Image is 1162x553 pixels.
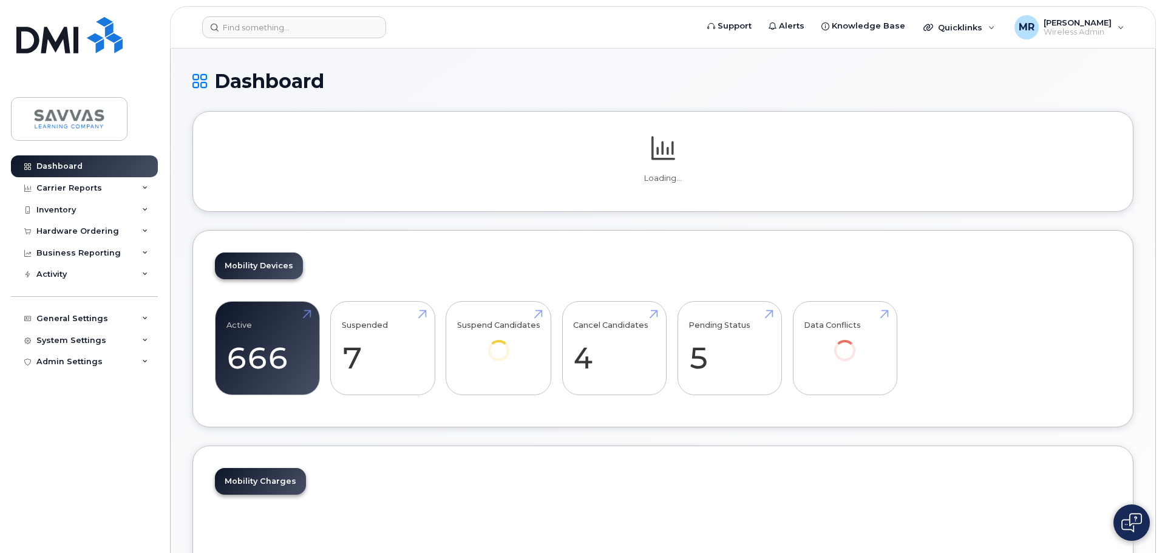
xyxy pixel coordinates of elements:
[804,308,886,378] a: Data Conflicts
[1121,513,1142,532] img: Open chat
[215,173,1111,184] p: Loading...
[688,308,770,388] a: Pending Status 5
[192,70,1133,92] h1: Dashboard
[215,253,303,279] a: Mobility Devices
[342,308,424,388] a: Suspended 7
[457,308,540,378] a: Suspend Candidates
[226,308,308,388] a: Active 666
[573,308,655,388] a: Cancel Candidates 4
[215,468,306,495] a: Mobility Charges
